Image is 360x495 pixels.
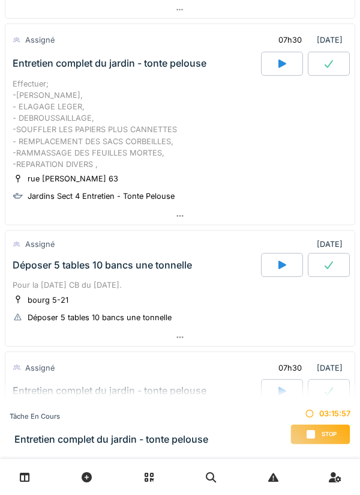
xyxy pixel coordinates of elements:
div: [DATE] [268,29,347,51]
div: Assigné [25,34,55,46]
div: Assigné [25,238,55,250]
div: 07h30 [278,362,302,374]
div: Déposer 5 tables 10 bancs une tonnelle [28,312,172,323]
div: Pour la [DATE] CB du [DATE]. [13,279,347,291]
div: Entretien complet du jardin - tonte pelouse [13,58,206,69]
div: Jardins Sect 4 Entretien - Tonte Pelouse [28,190,175,202]
div: rue [PERSON_NAME] 63 [28,173,118,184]
div: Entretien complet du jardin - tonte pelouse [13,385,206,396]
div: Tâche en cours [10,411,208,422]
div: [DATE] [268,357,347,379]
div: [DATE] [317,238,347,250]
div: Déposer 5 tables 10 bancs une tonnelle [13,260,192,271]
div: Effectuer; -[PERSON_NAME], - ELAGAGE LEGER, - DEBROUSSAILLAGE, -SOUFFLER LES PAPIERS PLUS CANNETT... [13,78,347,171]
div: 07h30 [278,34,302,46]
span: Stop [322,430,337,439]
h3: Entretien complet du jardin - tonte pelouse [14,434,208,445]
div: 03:15:57 [290,408,350,419]
div: Assigné [25,362,55,374]
div: bourg 5-21 [28,294,68,306]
